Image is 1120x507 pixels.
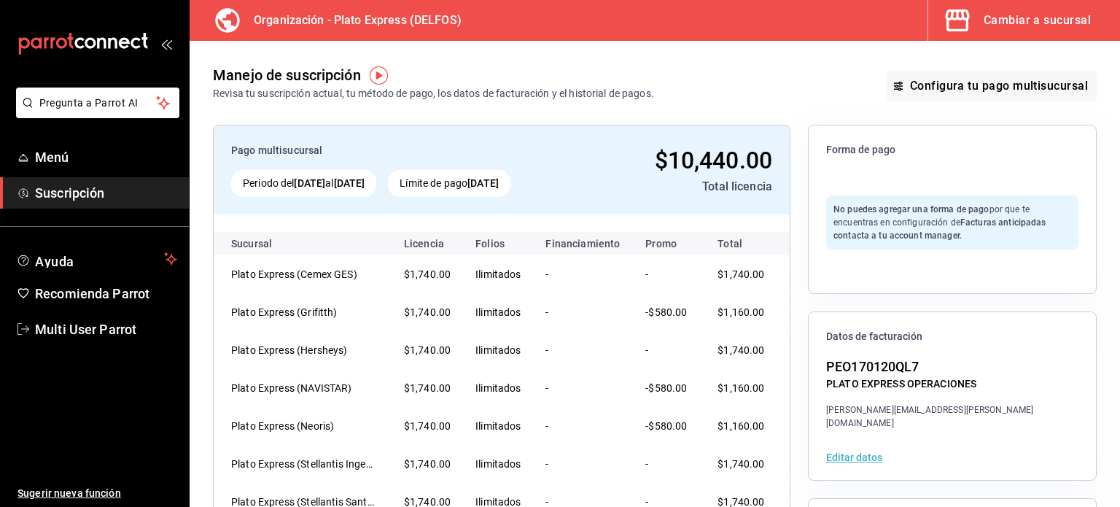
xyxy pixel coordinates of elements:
span: $1,740.00 [717,268,764,280]
th: Folios [464,232,534,255]
span: -$580.00 [645,420,687,432]
div: Plato Express (Stellantis Ingenieria) [231,457,377,471]
div: PEO170120QL7 [826,357,1078,376]
div: Plato Express (Grifitth) [231,305,377,320]
div: Sucursal [231,238,311,249]
span: $1,740.00 [404,458,451,470]
td: - [534,331,634,369]
span: $10,440.00 [655,147,772,174]
h3: Organización - Plato Express (DELFOS) [242,12,462,29]
td: - [534,407,634,445]
span: $1,740.00 [404,344,451,356]
td: - [634,331,700,369]
div: Total licencia [588,178,772,196]
span: Recomienda Parrot [35,284,177,303]
span: $1,160.00 [717,420,764,432]
span: Multi User Parrot [35,320,177,339]
span: Sugerir nueva función [17,486,177,501]
div: Manejo de suscripción [213,64,361,86]
span: Datos de facturación [826,330,1078,344]
div: Revisa tu suscripción actual, tu método de pago, los datos de facturación y el historial de pagos. [213,86,654,101]
div: Plato Express (Hersheys) [231,343,377,357]
div: Límite de pago [388,170,510,197]
button: Pregunta a Parrot AI [16,88,179,118]
div: Pago multisucursal [231,143,577,158]
a: Pregunta a Parrot AI [10,106,179,121]
th: Licencia [392,232,464,255]
button: Editar datos [826,452,882,463]
td: - [534,369,634,407]
td: - [634,445,700,483]
span: Ayuda [35,250,158,268]
span: Pregunta a Parrot AI [39,96,157,111]
button: Configura tu pago multisucursal [887,71,1097,101]
div: Plato Express (Cemex GES) [231,267,377,282]
td: Ilimitados [464,293,534,331]
span: $1,740.00 [717,344,764,356]
td: Ilimitados [464,445,534,483]
div: Plato Express (NAVISTAR) [231,381,377,395]
th: Promo [634,232,700,255]
td: Ilimitados [464,369,534,407]
strong: [DATE] [467,177,499,189]
div: Periodo del al [231,170,376,197]
strong: No puedes agregar una forma de pago [833,204,989,214]
span: $1,160.00 [717,382,764,394]
strong: [DATE] [334,177,365,189]
span: Suscripción [35,183,177,203]
span: $1,740.00 [404,306,451,318]
div: PLATO EXPRESS OPERACIONES [826,376,1078,392]
strong: [DATE] [294,177,325,189]
td: Ilimitados [464,331,534,369]
span: $1,160.00 [717,306,764,318]
button: open_drawer_menu [160,38,172,50]
span: $1,740.00 [404,268,451,280]
th: Financiamiento [534,232,634,255]
span: $1,740.00 [404,420,451,432]
span: por que te encuentras en configuración de [833,204,1046,241]
td: - [534,255,634,293]
span: -$580.00 [645,382,687,394]
td: - [534,445,634,483]
th: Total [700,232,790,255]
span: $1,740.00 [717,458,764,470]
span: Menú [35,147,177,167]
img: Tooltip marker [370,66,388,85]
div: Cambiar a sucursal [984,10,1091,31]
span: Forma de pago [826,143,1078,157]
div: Plato Express (Neoris) [231,419,377,433]
td: Ilimitados [464,407,534,445]
div: [PERSON_NAME][EMAIL_ADDRESS][PERSON_NAME][DOMAIN_NAME] [826,403,1078,430]
span: $1,740.00 [404,382,451,394]
td: - [534,293,634,331]
td: Ilimitados [464,255,534,293]
td: - [634,255,700,293]
span: -$580.00 [645,306,687,318]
